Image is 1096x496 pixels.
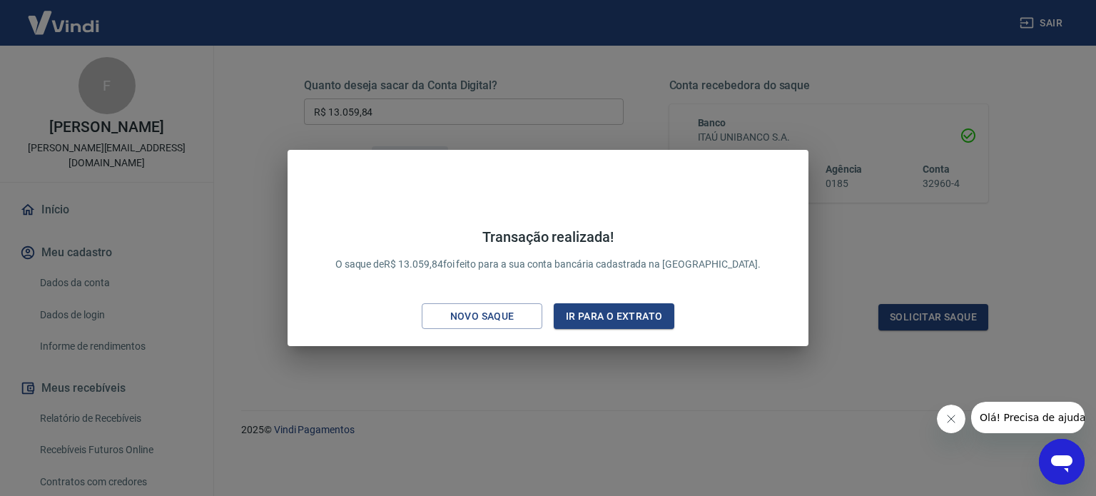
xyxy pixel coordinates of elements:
[937,405,965,433] iframe: Fechar mensagem
[971,402,1085,433] iframe: Mensagem da empresa
[554,303,674,330] button: Ir para o extrato
[335,228,761,272] p: O saque de R$ 13.059,84 foi feito para a sua conta bancária cadastrada na [GEOGRAPHIC_DATA].
[1039,439,1085,485] iframe: Botão para abrir a janela de mensagens
[9,10,120,21] span: Olá! Precisa de ajuda?
[335,228,761,246] h4: Transação realizada!
[433,308,532,325] div: Novo saque
[422,303,542,330] button: Novo saque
